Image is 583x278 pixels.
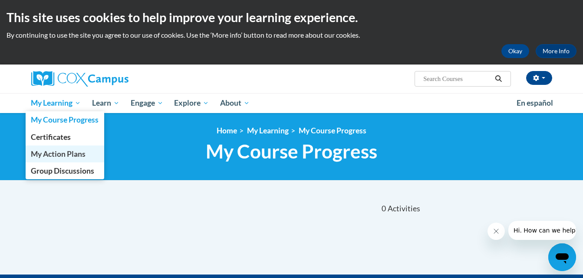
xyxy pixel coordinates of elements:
[501,44,529,58] button: Okay
[31,98,81,108] span: My Learning
[517,98,553,107] span: En español
[18,93,565,113] div: Main menu
[388,204,420,213] span: Activities
[86,93,125,113] a: Learn
[7,9,576,26] h2: This site uses cookies to help improve your learning experience.
[26,93,87,113] a: My Learning
[31,71,196,87] a: Cox Campus
[125,93,169,113] a: Engage
[214,93,255,113] a: About
[511,94,559,112] a: En español
[487,223,505,240] iframe: Close message
[26,162,105,179] a: Group Discussions
[131,98,163,108] span: Engage
[7,30,576,40] p: By continuing to use the site you agree to our use of cookies. Use the ‘More info’ button to read...
[31,133,71,142] span: Certificates
[31,166,94,175] span: Group Discussions
[26,145,105,162] a: My Action Plans
[31,71,128,87] img: Cox Campus
[548,243,576,271] iframe: Button to launch messaging window
[492,74,505,84] button: Search
[31,149,86,158] span: My Action Plans
[168,93,214,113] a: Explore
[31,115,99,124] span: My Course Progress
[422,74,492,84] input: Search Courses
[220,98,250,108] span: About
[382,204,386,213] span: 0
[217,126,237,135] a: Home
[5,6,70,13] span: Hi. How can we help?
[92,98,119,108] span: Learn
[508,221,576,240] iframe: Message from company
[174,98,209,108] span: Explore
[299,126,366,135] a: My Course Progress
[206,140,377,163] span: My Course Progress
[26,111,105,128] a: My Course Progress
[526,71,552,85] button: Account Settings
[536,44,576,58] a: More Info
[247,126,289,135] a: My Learning
[26,129,105,145] a: Certificates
